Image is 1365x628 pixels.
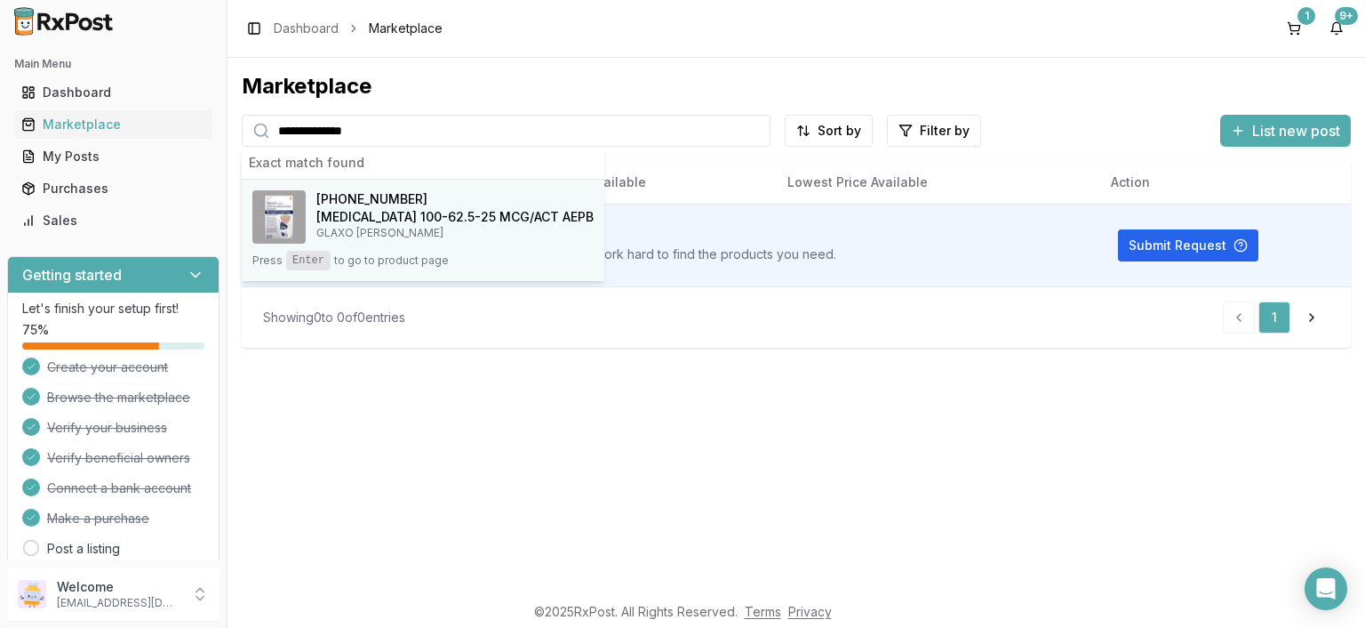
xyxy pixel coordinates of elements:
[252,254,283,268] span: Press
[286,251,331,270] kbd: Enter
[788,604,832,619] a: Privacy
[14,76,212,109] a: Dashboard
[21,180,205,197] div: Purchases
[920,122,970,140] span: Filter by
[22,264,122,286] h3: Getting started
[1305,568,1347,610] div: Open Intercom Messenger
[47,449,190,467] span: Verify beneficial owners
[47,510,149,527] span: Make a purchase
[316,226,594,240] p: GLAXO [PERSON_NAME]
[242,180,604,281] button: Trelegy Ellipta 100-62.5-25 MCG/ACT AEPB[PHONE_NUMBER][MEDICAL_DATA] 100-62.5-25 MCG/ACT AEPBGLAX...
[242,147,604,180] div: Exact match found
[1294,302,1329,334] a: Go to next page
[47,479,191,497] span: Connect a bank account
[7,142,220,171] button: My Posts
[7,78,220,107] button: Dashboard
[1335,7,1358,25] div: 9+
[7,110,220,139] button: Marketplace
[14,173,212,205] a: Purchases
[537,161,773,204] th: Posts Available
[274,20,339,37] a: Dashboard
[18,580,46,608] img: User avatar
[47,419,167,437] span: Verify your business
[14,57,212,71] h2: Main Menu
[21,148,205,165] div: My Posts
[1297,7,1315,25] div: 1
[57,596,180,610] p: [EMAIL_ADDRESS][DOMAIN_NAME]
[21,84,205,101] div: Dashboard
[1097,161,1351,204] th: Action
[1252,120,1340,141] span: List new post
[887,115,981,147] button: Filter by
[316,208,594,226] h4: [MEDICAL_DATA] 100-62.5-25 MCG/ACT AEPB
[14,205,212,237] a: Sales
[21,212,205,229] div: Sales
[1280,14,1308,43] button: 1
[263,309,405,326] div: Showing 0 to 0 of 0 entries
[745,604,781,619] a: Terms
[47,540,120,558] a: Post a listing
[21,116,205,133] div: Marketplace
[47,389,190,407] span: Browse the marketplace
[14,141,212,173] a: My Posts
[7,206,220,235] button: Sales
[1220,115,1351,147] button: List new post
[785,115,873,147] button: Sort by
[1220,124,1351,141] a: List new post
[7,7,121,36] img: RxPost Logo
[242,72,1351,101] div: Marketplace
[252,190,306,244] img: Trelegy Ellipta 100-62.5-25 MCG/ACT AEPB
[7,174,220,203] button: Purchases
[1223,302,1329,334] nav: pagination
[57,578,180,596] p: Welcome
[274,20,443,37] nav: breadcrumb
[1258,302,1290,334] a: 1
[316,190,427,208] span: [PHONE_NUMBER]
[334,254,449,268] span: to go to product page
[14,109,212,141] a: Marketplace
[1118,229,1258,262] button: Submit Request
[818,122,861,140] span: Sort by
[369,20,443,37] span: Marketplace
[22,300,204,318] p: Let's finish your setup first!
[22,321,49,339] span: 75 %
[1322,14,1351,43] button: 9+
[773,161,1097,204] th: Lowest Price Available
[47,358,168,376] span: Create your account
